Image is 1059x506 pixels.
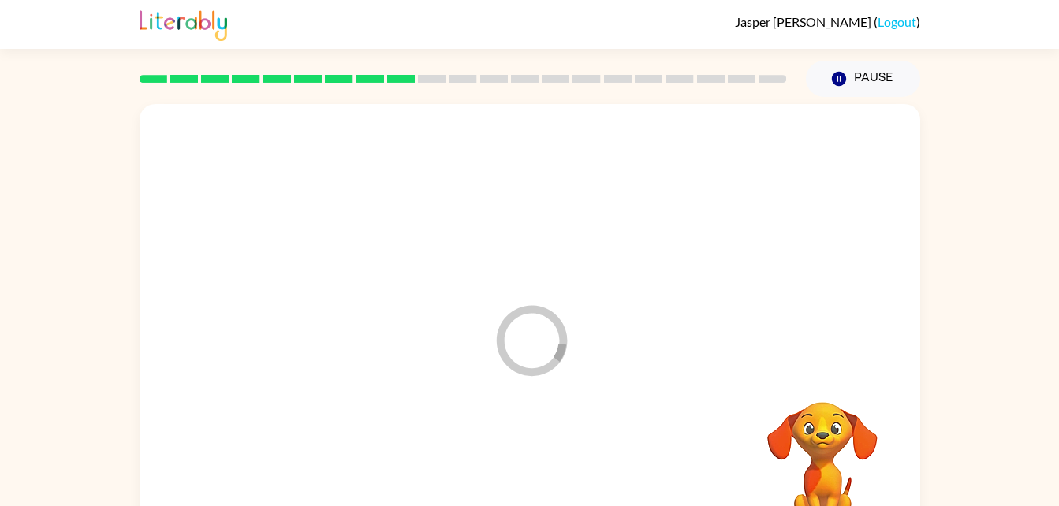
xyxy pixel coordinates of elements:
[140,6,227,41] img: Literably
[735,14,920,29] div: ( )
[878,14,916,29] a: Logout
[806,61,920,97] button: Pause
[735,14,874,29] span: Jasper [PERSON_NAME]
